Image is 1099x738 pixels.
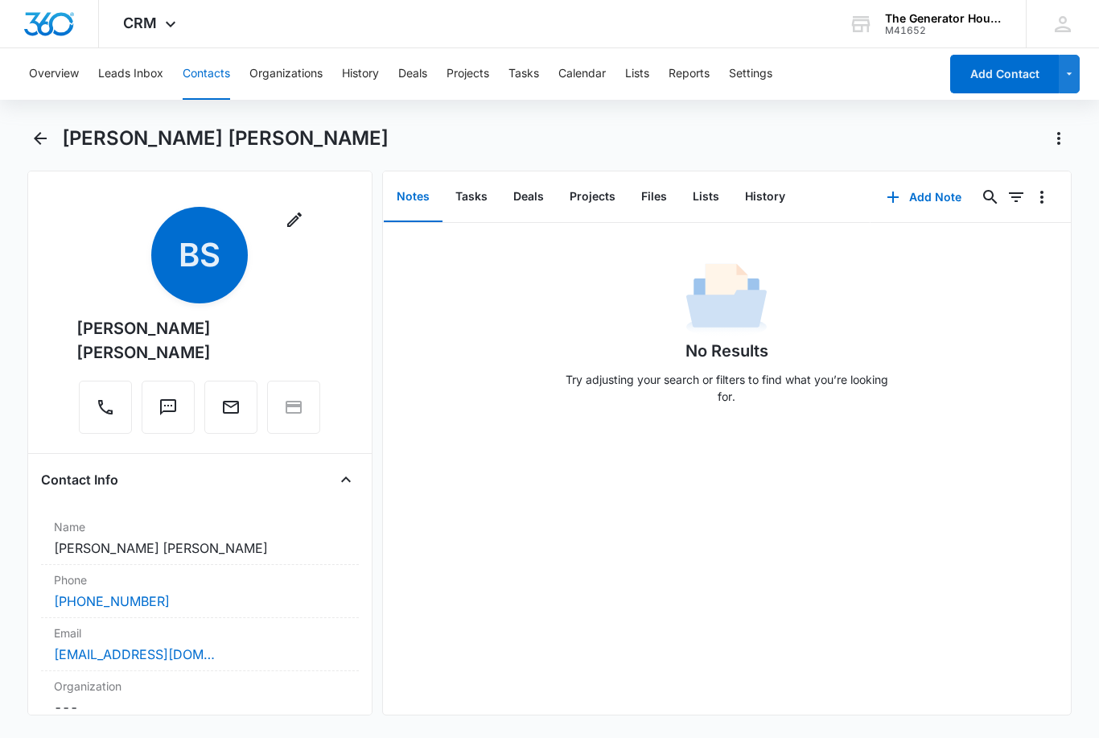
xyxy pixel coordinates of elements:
a: [EMAIL_ADDRESS][DOMAIN_NAME] [54,645,215,664]
img: No Data [686,258,767,339]
button: Overflow Menu [1029,184,1055,210]
button: Settings [729,48,772,100]
label: Phone [54,571,346,588]
div: Phone[PHONE_NUMBER] [41,565,359,618]
a: Email [204,406,257,419]
button: Filters [1003,184,1029,210]
div: Organization--- [41,671,359,724]
button: Projects [447,48,489,100]
div: account name [885,12,1002,25]
button: Projects [557,172,628,222]
div: [PERSON_NAME] [PERSON_NAME] [76,316,323,365]
a: Call [79,406,132,419]
button: Calendar [558,48,606,100]
a: [PHONE_NUMBER] [54,592,170,611]
div: account id [885,25,1002,36]
span: CRM [123,14,157,31]
button: History [342,48,379,100]
button: Actions [1046,126,1072,151]
button: Lists [680,172,732,222]
button: Call [79,381,132,434]
span: BS [151,207,248,303]
button: Text [142,381,195,434]
button: Email [204,381,257,434]
h1: [PERSON_NAME] [PERSON_NAME] [62,126,389,150]
button: Tasks [442,172,500,222]
button: Contacts [183,48,230,100]
label: Organization [54,678,346,695]
button: Reports [669,48,710,100]
dd: --- [54,698,346,717]
div: Name[PERSON_NAME] [PERSON_NAME] [41,512,359,565]
button: Deals [398,48,427,100]
button: Lists [625,48,649,100]
button: Leads Inbox [98,48,163,100]
h1: No Results [685,339,768,363]
button: Overview [29,48,79,100]
a: Text [142,406,195,419]
label: Email [54,625,346,641]
button: Search... [978,184,1003,210]
button: Back [27,126,52,151]
button: History [732,172,798,222]
h4: Contact Info [41,470,118,489]
button: Organizations [249,48,323,100]
label: Name [54,518,346,535]
button: Close [333,467,359,493]
dd: [PERSON_NAME] [PERSON_NAME] [54,538,346,558]
button: Tasks [508,48,539,100]
button: Add Contact [950,55,1059,93]
p: Try adjusting your search or filters to find what you’re looking for. [558,371,895,405]
div: Email[EMAIL_ADDRESS][DOMAIN_NAME] [41,618,359,671]
button: Notes [384,172,442,222]
button: Add Note [871,178,978,216]
button: Deals [500,172,557,222]
button: Files [628,172,680,222]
